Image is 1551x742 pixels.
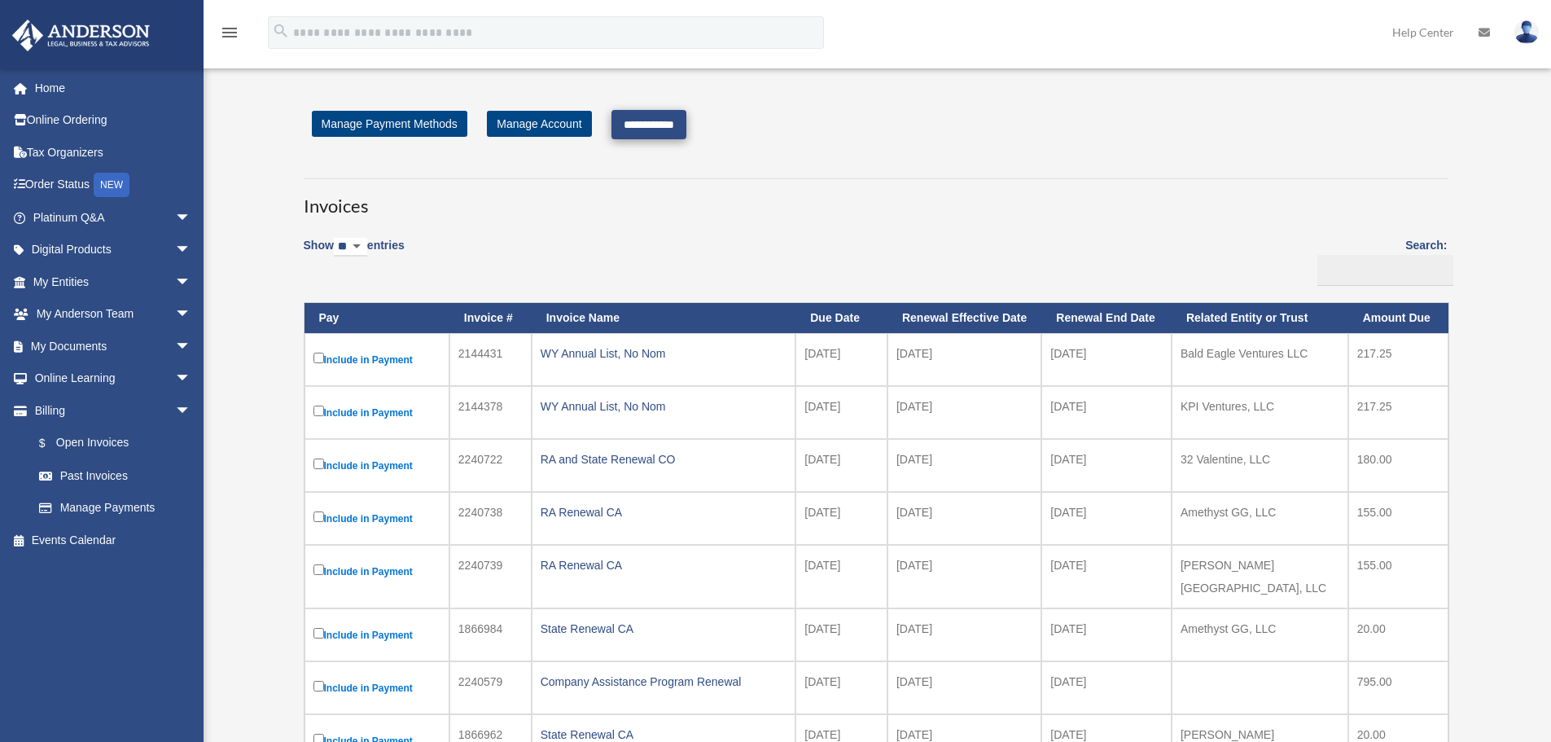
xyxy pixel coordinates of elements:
label: Search: [1312,235,1448,286]
a: Manage Account [487,111,591,137]
th: Invoice #: activate to sort column ascending [449,303,532,333]
div: RA and State Renewal CO [541,448,787,471]
td: [DATE] [1041,333,1172,386]
td: 217.25 [1348,333,1448,386]
td: [DATE] [887,661,1041,714]
td: [DATE] [795,492,887,545]
td: 180.00 [1348,439,1448,492]
span: arrow_drop_down [175,394,208,428]
td: 2240579 [449,661,532,714]
a: Past Invoices [23,459,208,492]
td: [DATE] [887,439,1041,492]
td: 2240739 [449,545,532,608]
input: Search: [1317,255,1453,286]
td: [DATE] [1041,608,1172,661]
td: Bald Eagle Ventures LLC [1172,333,1348,386]
td: [DATE] [1041,545,1172,608]
label: Include in Payment [313,349,440,370]
td: 20.00 [1348,608,1448,661]
div: WY Annual List, No Nom [541,342,787,365]
td: 795.00 [1348,661,1448,714]
a: Home [11,72,216,104]
input: Include in Payment [313,511,324,522]
a: Billingarrow_drop_down [11,394,208,427]
th: Invoice Name: activate to sort column ascending [532,303,796,333]
td: [DATE] [795,386,887,439]
td: Amethyst GG, LLC [1172,492,1348,545]
td: [DATE] [795,333,887,386]
a: Online Ordering [11,104,216,137]
a: Events Calendar [11,524,216,556]
td: [DATE] [887,386,1041,439]
td: 217.25 [1348,386,1448,439]
td: [DATE] [1041,661,1172,714]
label: Include in Payment [313,508,440,529]
div: NEW [94,173,129,197]
th: Related Entity or Trust: activate to sort column ascending [1172,303,1348,333]
span: arrow_drop_down [175,330,208,363]
div: WY Annual List, No Nom [541,395,787,418]
label: Include in Payment [313,625,440,645]
div: Company Assistance Program Renewal [541,670,787,693]
td: 155.00 [1348,545,1448,608]
input: Include in Payment [313,564,324,575]
a: menu [220,29,239,42]
a: Order StatusNEW [11,169,216,202]
td: [DATE] [887,333,1041,386]
input: Include in Payment [313,353,324,363]
label: Include in Payment [313,678,440,698]
a: Online Learningarrow_drop_down [11,362,216,395]
span: $ [48,433,56,454]
td: 2144431 [449,333,532,386]
td: 2144378 [449,386,532,439]
td: [DATE] [887,608,1041,661]
label: Include in Payment [313,455,440,476]
label: Include in Payment [313,402,440,423]
a: $Open Invoices [23,427,199,460]
td: 2240722 [449,439,532,492]
input: Include in Payment [313,681,324,692]
select: Showentries [334,238,367,257]
td: [DATE] [1041,492,1172,545]
span: arrow_drop_down [175,362,208,396]
a: Platinum Q&Aarrow_drop_down [11,201,216,234]
input: Include in Payment [313,406,324,416]
img: User Pic [1514,20,1539,44]
th: Due Date: activate to sort column ascending [795,303,887,333]
a: My Documentsarrow_drop_down [11,330,216,362]
a: My Anderson Teamarrow_drop_down [11,298,216,331]
a: Manage Payments [23,492,208,525]
span: arrow_drop_down [175,234,208,267]
i: menu [220,23,239,42]
div: State Renewal CA [541,617,787,640]
td: 155.00 [1348,492,1448,545]
span: arrow_drop_down [175,201,208,235]
td: 1866984 [449,608,532,661]
td: [DATE] [795,661,887,714]
td: [DATE] [795,545,887,608]
a: Tax Organizers [11,136,216,169]
div: RA Renewal CA [541,501,787,524]
h3: Invoices [304,178,1448,219]
img: Anderson Advisors Platinum Portal [7,20,155,51]
div: RA Renewal CA [541,554,787,577]
i: search [272,22,290,40]
td: [DATE] [795,608,887,661]
span: arrow_drop_down [175,266,208,299]
a: Digital Productsarrow_drop_down [11,234,216,266]
td: 2240738 [449,492,532,545]
th: Amount Due: activate to sort column ascending [1348,303,1448,333]
input: Include in Payment [313,628,324,639]
a: My Entitiesarrow_drop_down [11,266,216,298]
td: [DATE] [1041,386,1172,439]
td: [DATE] [795,439,887,492]
td: [DATE] [1041,439,1172,492]
th: Renewal End Date: activate to sort column ascending [1041,303,1172,333]
th: Pay: activate to sort column descending [305,303,449,333]
td: Amethyst GG, LLC [1172,608,1348,661]
input: Include in Payment [313,459,324,469]
td: [DATE] [887,545,1041,608]
th: Renewal Effective Date: activate to sort column ascending [887,303,1041,333]
td: 32 Valentine, LLC [1172,439,1348,492]
td: KPI Ventures, LLC [1172,386,1348,439]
